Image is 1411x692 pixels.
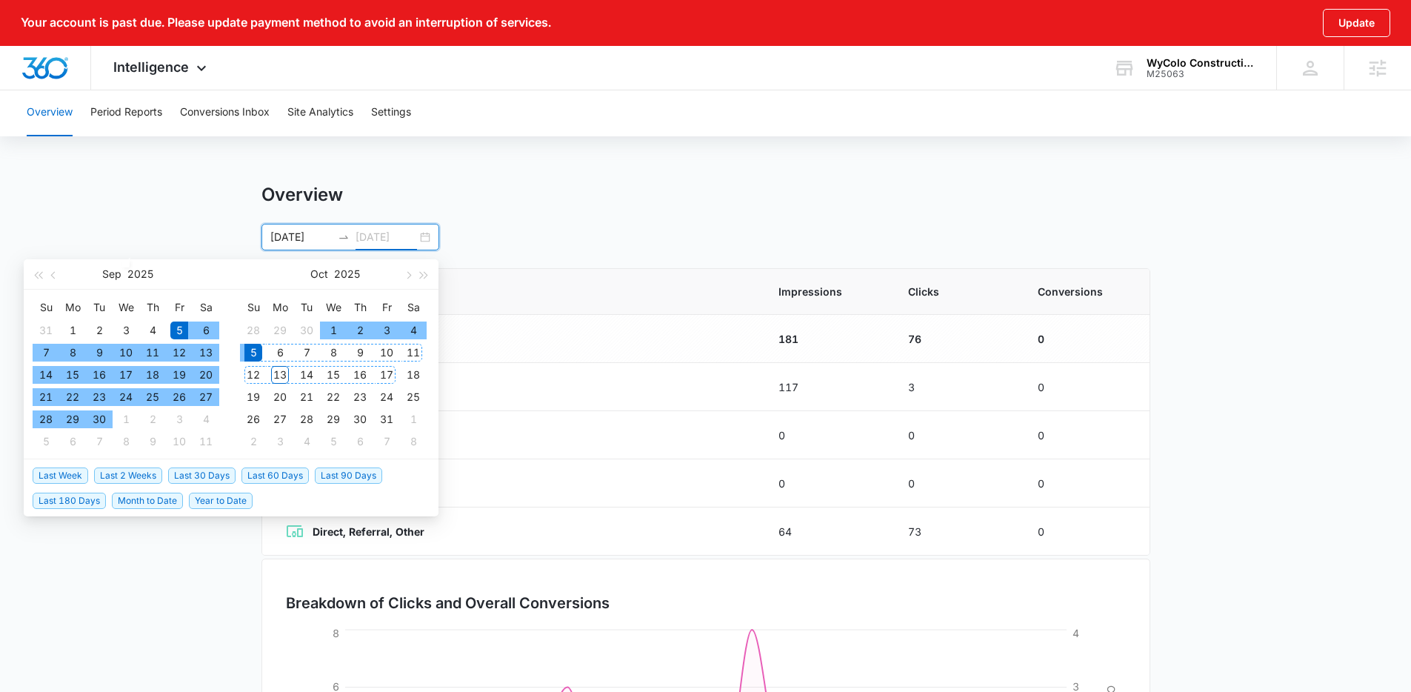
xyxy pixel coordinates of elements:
[293,408,320,430] td: 2025-10-28
[298,366,316,384] div: 14
[113,342,139,364] td: 2025-09-10
[197,322,215,339] div: 6
[267,430,293,453] td: 2025-11-03
[324,344,342,362] div: 8
[139,386,166,408] td: 2025-09-25
[33,430,59,453] td: 2025-10-05
[117,433,135,450] div: 8
[139,319,166,342] td: 2025-09-04
[144,388,161,406] div: 25
[90,322,108,339] div: 2
[240,408,267,430] td: 2025-10-26
[271,366,289,384] div: 13
[170,433,188,450] div: 10
[117,388,135,406] div: 24
[347,296,373,319] th: Th
[59,319,86,342] td: 2025-09-01
[193,386,219,408] td: 2025-09-27
[64,433,81,450] div: 6
[144,366,161,384] div: 18
[240,364,267,386] td: 2025-10-12
[908,284,1002,299] span: Clicks
[378,410,396,428] div: 31
[21,16,551,30] p: Your account is past due. Please update payment method to avoid an interruption of services.
[240,386,267,408] td: 2025-10-19
[400,408,427,430] td: 2025-11-01
[244,322,262,339] div: 28
[890,508,1020,556] td: 73
[373,364,400,386] td: 2025-10-17
[347,342,373,364] td: 2025-10-09
[338,231,350,243] span: swap-right
[59,364,86,386] td: 2025-09-15
[1038,284,1126,299] span: Conversions
[298,410,316,428] div: 28
[320,342,347,364] td: 2025-10-08
[117,322,135,339] div: 3
[59,342,86,364] td: 2025-09-08
[170,366,188,384] div: 19
[139,408,166,430] td: 2025-10-02
[293,296,320,319] th: Tu
[356,229,417,245] input: End date
[890,411,1020,459] td: 0
[64,410,81,428] div: 29
[113,430,139,453] td: 2025-10-08
[347,364,373,386] td: 2025-10-16
[313,525,424,538] strong: Direct, Referral, Other
[1020,315,1150,363] td: 0
[59,408,86,430] td: 2025-09-29
[320,319,347,342] td: 2025-10-01
[113,319,139,342] td: 2025-09-03
[338,231,350,243] span: to
[298,344,316,362] div: 7
[371,89,411,136] button: Settings
[117,366,135,384] div: 17
[320,364,347,386] td: 2025-10-15
[86,430,113,453] td: 2025-10-07
[193,296,219,319] th: Sa
[271,388,289,406] div: 20
[189,493,253,509] span: Year to Date
[373,386,400,408] td: 2025-10-24
[139,296,166,319] th: Th
[37,344,55,362] div: 7
[298,388,316,406] div: 21
[890,315,1020,363] td: 76
[404,388,422,406] div: 25
[286,592,610,614] h3: Breakdown of Clicks and Overall Conversions
[180,89,270,136] button: Conversions Inbox
[1147,69,1255,79] div: account id
[373,408,400,430] td: 2025-10-31
[373,296,400,319] th: Fr
[270,229,332,245] input: Start date
[324,433,342,450] div: 5
[90,366,108,384] div: 16
[267,364,293,386] td: 2025-10-13
[144,433,161,450] div: 9
[197,344,215,362] div: 13
[378,433,396,450] div: 7
[240,430,267,453] td: 2025-11-02
[1020,411,1150,459] td: 0
[261,184,343,206] h1: Overview
[86,386,113,408] td: 2025-09-23
[64,344,81,362] div: 8
[170,410,188,428] div: 3
[113,59,189,75] span: Intelligence
[400,364,427,386] td: 2025-10-18
[347,319,373,342] td: 2025-10-02
[320,296,347,319] th: We
[113,408,139,430] td: 2025-10-01
[271,322,289,339] div: 29
[37,433,55,450] div: 5
[267,319,293,342] td: 2025-09-29
[91,46,233,90] div: Intelligence
[94,468,162,484] span: Last 2 Weeks
[170,344,188,362] div: 12
[144,322,161,339] div: 4
[166,296,193,319] th: Fr
[86,296,113,319] th: Tu
[166,319,193,342] td: 2025-09-05
[404,322,422,339] div: 4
